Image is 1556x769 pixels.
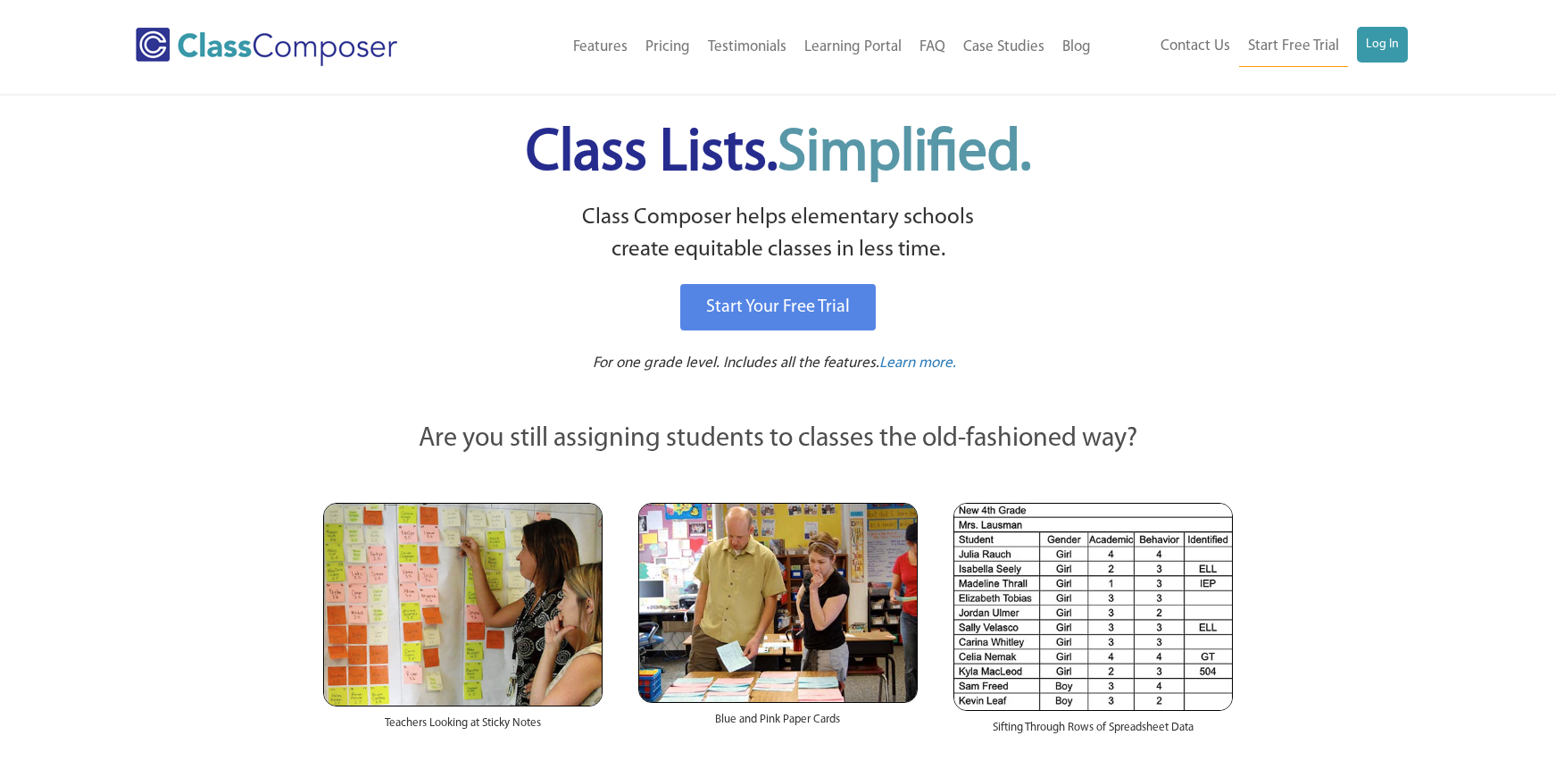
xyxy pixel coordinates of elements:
[323,503,603,706] img: Teachers Looking at Sticky Notes
[706,298,850,316] span: Start Your Free Trial
[879,355,956,371] span: Learn more.
[323,706,603,749] div: Teachers Looking at Sticky Notes
[911,28,954,67] a: FAQ
[680,284,876,330] a: Start Your Free Trial
[320,202,1236,267] p: Class Composer helps elementary schools create equitable classes in less time.
[593,355,879,371] span: For one grade level. Includes all the features.
[1100,27,1408,67] nav: Header Menu
[323,420,1234,459] p: Are you still assigning students to classes the old-fashioned way?
[1053,28,1100,67] a: Blog
[1152,27,1239,66] a: Contact Us
[564,28,637,67] a: Features
[637,28,699,67] a: Pricing
[953,711,1233,754] div: Sifting Through Rows of Spreadsheet Data
[879,353,956,375] a: Learn more.
[953,503,1233,711] img: Spreadsheets
[954,28,1053,67] a: Case Studies
[638,503,918,702] img: Blue and Pink Paper Cards
[699,28,795,67] a: Testimonials
[526,125,1031,183] span: Class Lists.
[1239,27,1348,67] a: Start Free Trial
[795,28,911,67] a: Learning Portal
[1357,27,1408,63] a: Log In
[136,28,397,66] img: Class Composer
[470,28,1100,67] nav: Header Menu
[638,703,918,746] div: Blue and Pink Paper Cards
[778,125,1031,183] span: Simplified.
